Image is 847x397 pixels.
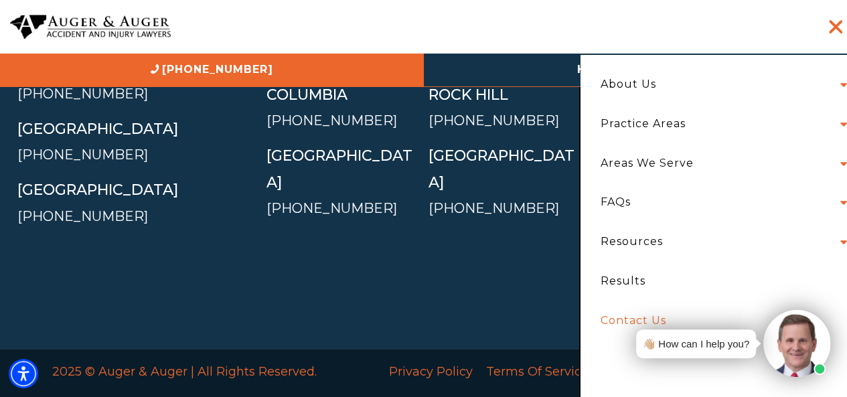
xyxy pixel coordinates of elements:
a: [PHONE_NUMBER] [428,112,558,129]
div: Accessibility Menu [9,359,38,388]
a: [PHONE_NUMBER] [17,208,148,224]
a: [GEOGRAPHIC_DATA] [17,120,178,138]
a: [PHONE_NUMBER] [17,147,148,163]
a: [GEOGRAPHIC_DATA] [428,147,574,191]
a: [PHONE_NUMBER] [17,86,148,102]
a: Practice Areas [591,104,696,144]
button: Menu [816,13,842,40]
a: [GEOGRAPHIC_DATA] [266,147,412,191]
div: 👋🏼 How can I help you? [643,335,749,353]
a: Terms Of Service [479,358,595,386]
a: [PHONE_NUMBER] [266,112,397,129]
a: About Us [591,65,666,104]
a: [PHONE_NUMBER] [266,200,397,216]
a: [GEOGRAPHIC_DATA] [17,181,178,199]
a: Columbia [266,86,348,104]
a: Resources [591,222,673,262]
img: Intaker widget Avatar [763,310,830,377]
img: Auger & Auger Accident and Injury Lawyers Logo [10,15,171,39]
p: 2025 © Auger & Auger | All Rights Reserved. [22,361,348,382]
a: Rock Hill [428,86,508,104]
a: FAQs [591,183,641,222]
a: [PHONE_NUMBER] [428,200,558,216]
a: Privacy Policy [382,358,479,386]
a: Areas We Serve [591,144,704,183]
